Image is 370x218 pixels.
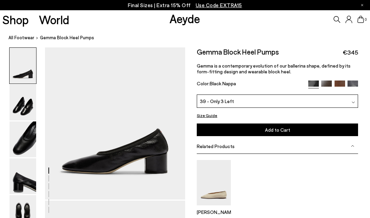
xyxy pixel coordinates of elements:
span: €345 [343,48,358,57]
button: Add to Cart [197,123,358,136]
span: 0 [364,18,368,21]
p: [PERSON_NAME] [197,209,231,215]
span: Gemma Block Heel Pumps [40,34,94,41]
img: Gemma Block Heel Pumps - Image 4 [10,158,36,194]
div: Color: [197,81,303,88]
span: Black Nappa [210,81,236,86]
span: Related Products [197,143,235,149]
a: World [39,14,69,26]
nav: breadcrumb [9,29,370,47]
a: All Footwear [9,34,34,41]
img: Kirsten Ballet Flats [197,160,231,205]
button: Size Guide [197,111,217,120]
img: Gemma Block Heel Pumps - Image 3 [10,121,36,157]
a: Aeyde [169,11,200,26]
a: Kirsten Ballet Flats [PERSON_NAME] [197,201,231,215]
p: Final Sizes | Extra 15% Off [128,1,242,10]
span: Navigate to /collections/ss25-final-sizes [196,2,242,8]
img: svg%3E [351,144,354,148]
span: Add to Cart [265,127,290,133]
a: Shop [2,14,29,26]
a: 0 [357,16,364,23]
img: Gemma Block Heel Pumps - Image 2 [10,85,36,120]
img: svg%3E [352,101,355,104]
h2: Gemma Block Heel Pumps [197,47,279,56]
img: Gemma Block Heel Pumps - Image 1 [10,48,36,84]
span: 39 - Only 3 Left [200,98,234,105]
p: Gemma is a contemporary evolution of our ballerina shape, defined by its form-fitting design and ... [197,63,358,74]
